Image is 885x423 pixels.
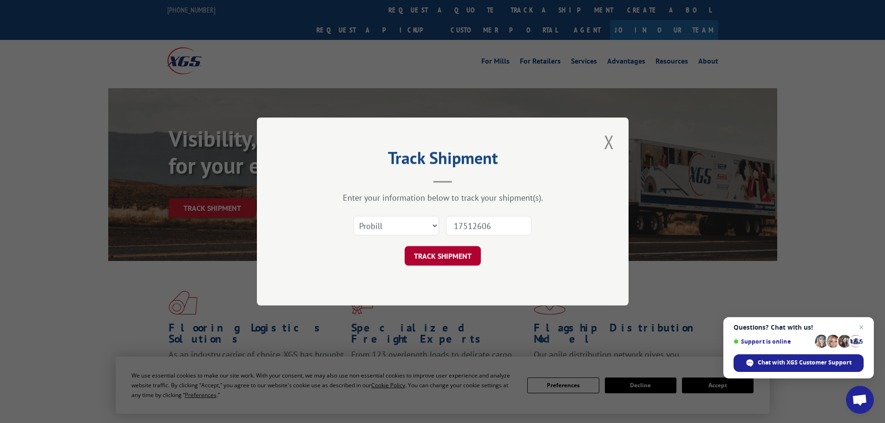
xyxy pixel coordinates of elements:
[734,324,864,331] span: Questions? Chat with us!
[303,192,582,203] div: Enter your information below to track your shipment(s).
[446,216,531,235] input: Number(s)
[405,246,481,266] button: TRACK SHIPMENT
[303,151,582,169] h2: Track Shipment
[734,354,864,372] span: Chat with XGS Customer Support
[734,338,812,345] span: Support is online
[601,129,617,155] button: Close modal
[846,386,874,414] a: Open chat
[758,358,852,367] span: Chat with XGS Customer Support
